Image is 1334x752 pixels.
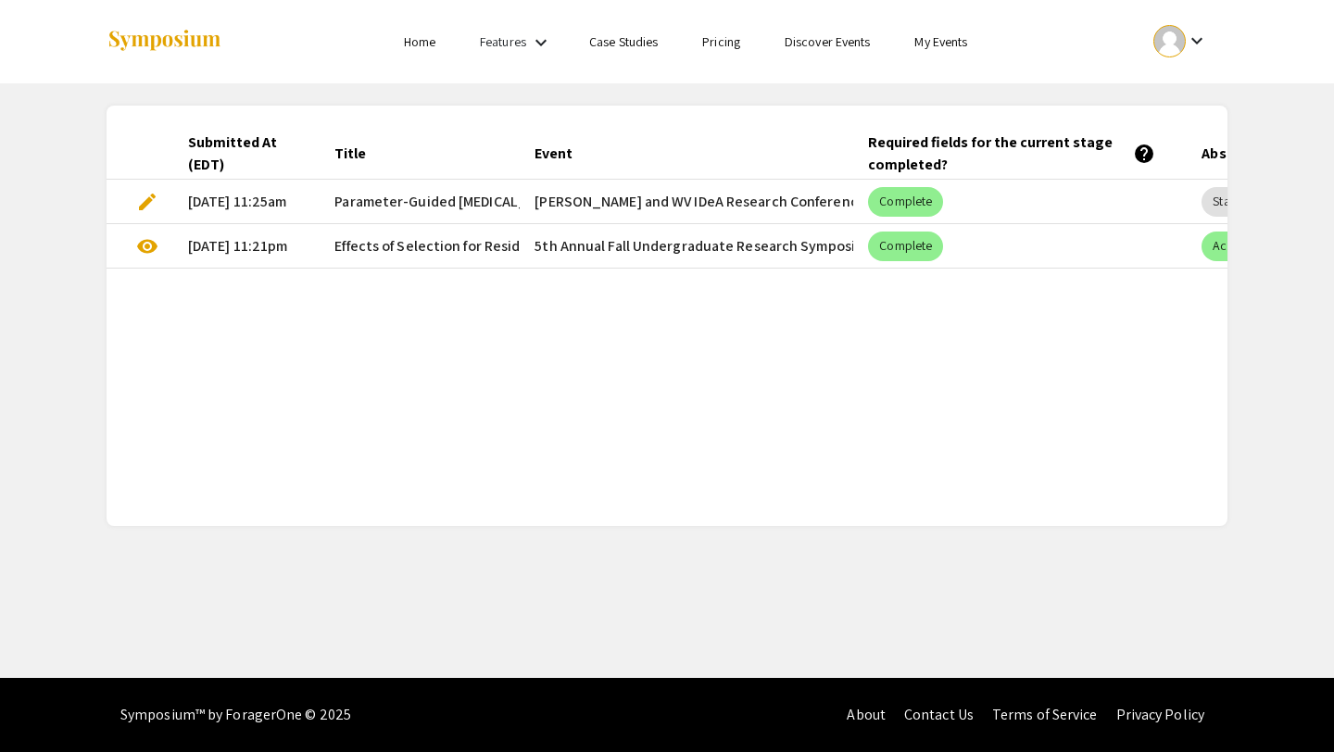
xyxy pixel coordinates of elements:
[1116,705,1204,724] a: Privacy Policy
[535,143,589,165] div: Event
[589,33,658,50] a: Case Studies
[136,191,158,213] span: edit
[868,232,943,261] mat-chip: Complete
[868,187,943,217] mat-chip: Complete
[188,132,305,176] div: Submitted At (EDT)
[480,33,526,50] a: Features
[904,705,974,724] a: Contact Us
[136,235,158,257] span: visibility
[530,31,552,54] mat-icon: Expand Features list
[868,132,1172,176] div: Required fields for the current stage completed?help
[173,180,320,224] mat-cell: [DATE] 11:25am
[702,33,740,50] a: Pricing
[107,29,222,54] img: Symposium by ForagerOne
[1186,30,1208,52] mat-icon: Expand account dropdown
[1202,232,1329,261] mat-chip: Accepted for Event
[914,33,967,50] a: My Events
[188,132,288,176] div: Submitted At (EDT)
[334,191,944,213] span: Parameter-Guided [MEDICAL_DATA] Management Yields Superior Outcomes in Severe Obesity
[785,33,871,50] a: Discover Events
[173,224,320,269] mat-cell: [DATE] 11:21pm
[334,143,383,165] div: Title
[520,224,853,269] mat-cell: 5th Annual Fall Undergraduate Research Symposium
[535,143,573,165] div: Event
[1134,20,1227,62] button: Expand account dropdown
[520,180,853,224] mat-cell: [PERSON_NAME] and WV IDeA Research Conference
[404,33,435,50] a: Home
[1133,143,1155,165] mat-icon: help
[847,705,886,724] a: About
[868,132,1155,176] div: Required fields for the current stage completed?
[120,678,351,752] div: Symposium™ by ForagerOne © 2025
[1202,187,1297,217] mat-chip: Stage 1, None
[992,705,1098,724] a: Terms of Service
[334,143,366,165] div: Title
[14,669,79,738] iframe: Chat
[334,235,899,257] span: Effects of Selection for Residual Feed Intake on Immune Gene Expression in Beef Steers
